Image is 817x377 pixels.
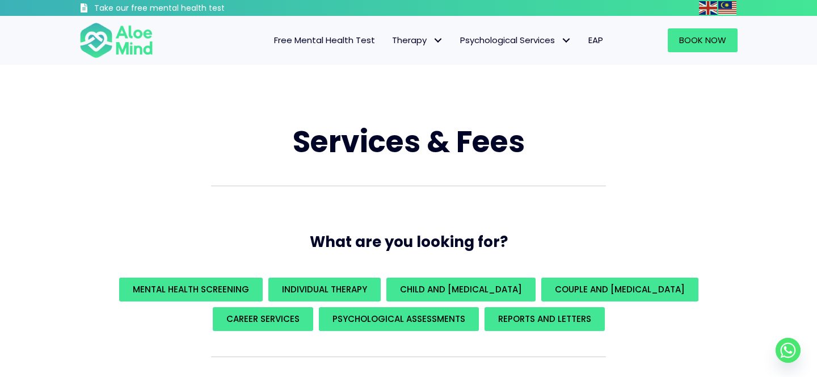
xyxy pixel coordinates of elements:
[213,307,313,331] a: Career Services
[79,22,153,59] img: Aloe mind Logo
[384,28,452,52] a: TherapyTherapy: submenu
[392,34,443,46] span: Therapy
[558,32,574,49] span: Psychological Services: submenu
[555,283,685,295] span: Couple and [MEDICAL_DATA]
[274,34,375,46] span: Free Mental Health Test
[776,338,801,363] a: Whatsapp
[319,307,479,331] a: Psychological assessments
[699,1,717,15] img: en
[588,34,603,46] span: EAP
[79,3,285,16] a: Take our free mental health test
[94,3,285,14] h3: Take our free mental health test
[679,34,726,46] span: Book Now
[668,28,738,52] a: Book Now
[226,313,300,325] span: Career Services
[266,28,384,52] a: Free Mental Health Test
[699,1,718,14] a: English
[718,1,738,14] a: Malay
[460,34,571,46] span: Psychological Services
[310,232,508,252] span: What are you looking for?
[282,283,367,295] span: Individual Therapy
[293,121,525,162] span: Services & Fees
[268,278,381,301] a: Individual Therapy
[718,1,736,15] img: ms
[452,28,580,52] a: Psychological ServicesPsychological Services: submenu
[386,278,536,301] a: Child and [MEDICAL_DATA]
[485,307,605,331] a: REPORTS AND LETTERS
[79,275,738,334] div: What are you looking for?
[541,278,698,301] a: Couple and [MEDICAL_DATA]
[133,283,249,295] span: Mental Health Screening
[400,283,522,295] span: Child and [MEDICAL_DATA]
[168,28,612,52] nav: Menu
[332,313,465,325] span: Psychological assessments
[429,32,446,49] span: Therapy: submenu
[119,278,263,301] a: Mental Health Screening
[580,28,612,52] a: EAP
[498,313,591,325] span: REPORTS AND LETTERS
